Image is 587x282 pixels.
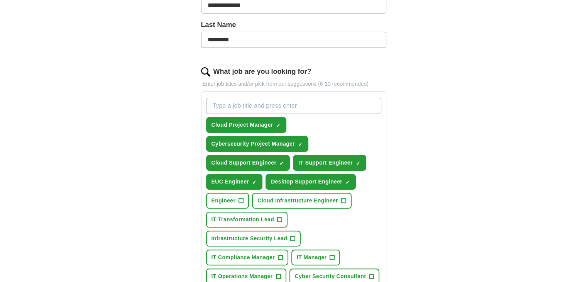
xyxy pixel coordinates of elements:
span: Cybersecurity Project Manager [211,140,295,148]
button: Cybersecurity Project Manager✓ [206,136,308,152]
span: EUC Engineer [211,178,249,186]
span: Cloud Project Manager [211,121,273,129]
span: IT Manager [297,253,326,262]
span: ✓ [279,160,284,166]
button: Engineer [206,193,249,209]
button: Cloud Support Engineer✓ [206,155,290,171]
input: Type a job title and press enter [206,98,381,114]
span: Cyber Security Consultant [295,272,366,280]
img: search.png [201,67,210,76]
p: Enter job titles and/or pick from our suggestions (6-10 recommended) [201,80,386,88]
span: IT Compliance Manager [211,253,275,262]
label: Last Name [201,20,386,30]
span: Cloud Support Engineer [211,159,277,167]
span: IT Operations Manager [211,272,273,280]
span: Desktop Support Engineer [271,178,342,186]
button: IT Compliance Manager [206,250,289,265]
span: ✓ [356,160,360,166]
label: What job are you looking for? [213,66,311,77]
button: IT Transformation Lead [206,212,288,228]
span: ✓ [276,122,281,129]
button: Cloud Project Manager✓ [206,117,287,133]
span: ✓ [252,179,257,185]
span: IT Support Engineer [298,159,352,167]
button: EUC Engineer✓ [206,174,263,190]
button: Cloud Infrastructure Engineer [252,193,352,209]
button: Desktop Support Engineer✓ [266,174,356,190]
button: Infrastructure Security Lead [206,231,301,246]
span: Infrastructure Security Lead [211,234,288,243]
span: Engineer [211,197,236,205]
span: ✓ [298,141,303,148]
button: IT Manager [291,250,340,265]
span: Cloud Infrastructure Engineer [257,197,338,205]
span: IT Transformation Lead [211,216,274,224]
span: ✓ [345,179,350,185]
button: IT Support Engineer✓ [293,155,366,171]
